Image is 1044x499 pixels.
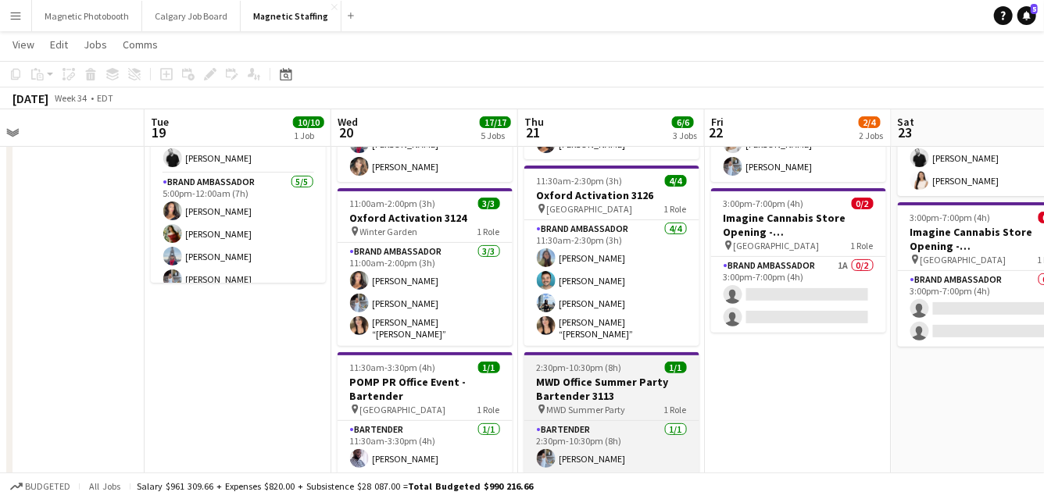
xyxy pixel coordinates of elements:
a: Jobs [77,34,113,55]
div: Salary $961 309.66 + Expenses $820.00 + Subsistence $28 087.00 = [137,480,533,492]
span: 10/10 [293,116,324,128]
span: 1 Role [664,404,687,415]
a: 5 [1017,6,1036,25]
app-card-role: Brand Ambassador5/55:00pm-12:00am (7h)[PERSON_NAME][PERSON_NAME][PERSON_NAME][PERSON_NAME] [151,173,326,317]
span: 1/1 [665,362,687,373]
span: 23 [896,123,915,141]
app-job-card: 11:30am-2:30pm (3h)4/4Oxford Activation 3126 [GEOGRAPHIC_DATA]1 RoleBrand Ambassador4/411:30am-2:... [524,166,699,346]
span: [GEOGRAPHIC_DATA] [734,240,820,251]
div: 2 Jobs [860,130,884,141]
span: Wed [338,115,358,129]
a: Comms [116,34,164,55]
span: 1 Role [477,226,500,237]
span: 17/17 [480,116,511,128]
span: All jobs [86,480,123,492]
span: Winter Garden [360,226,418,237]
app-card-role: Brand Ambassador4/411:30am-2:30pm (3h)[PERSON_NAME][PERSON_NAME][PERSON_NAME][PERSON_NAME] “[PERS... [524,220,699,346]
span: 6/6 [672,116,694,128]
span: [GEOGRAPHIC_DATA] [547,203,633,215]
span: View [13,37,34,52]
span: 1 Role [851,240,874,251]
span: 19 [148,123,169,141]
span: 3:00pm-7:00pm (4h) [724,198,804,209]
app-job-card: 11:00am-2:00pm (3h)3/3Oxford Activation 3124 Winter Garden1 RoleBrand Ambassador3/311:00am-2:00pm... [338,188,513,346]
div: [DATE] [13,91,48,106]
span: Week 34 [52,92,91,104]
span: 4/4 [665,175,687,187]
span: Jobs [84,37,107,52]
button: Magnetic Staffing [241,1,341,31]
span: Budgeted [25,481,70,492]
div: 3 Jobs [673,130,697,141]
span: 3/3 [478,198,500,209]
h3: Oxford Activation 3126 [524,188,699,202]
div: EDT [97,92,113,104]
span: Tue [151,115,169,129]
h3: MWD Office Summer Party Bartender 3113 [524,375,699,403]
span: 1 Role [477,404,500,415]
app-job-card: 3:00pm-7:00pm (4h)0/2Imagine Cannabis Store Opening - [GEOGRAPHIC_DATA] [GEOGRAPHIC_DATA]1 RoleBr... [711,188,886,333]
span: [GEOGRAPHIC_DATA] [360,404,446,415]
button: Budgeted [8,478,73,495]
span: 2:30pm-10:30pm (8h) [537,362,622,373]
app-card-role: Brand Ambassador3/311:00am-2:00pm (3h)[PERSON_NAME][PERSON_NAME][PERSON_NAME] “[PERSON_NAME]” [PE... [338,243,513,346]
span: 20 [335,123,358,141]
a: View [6,34,41,55]
span: Edit [50,37,68,52]
app-card-role: Bartender1/111:30am-3:30pm (4h)[PERSON_NAME] [338,421,513,474]
span: 11:30am-3:30pm (4h) [350,362,436,373]
span: 11:00am-2:00pm (3h) [350,198,436,209]
h3: Imagine Cannabis Store Opening - [GEOGRAPHIC_DATA] [711,211,886,239]
span: 22 [709,123,724,141]
button: Magnetic Photobooth [32,1,142,31]
span: 2/4 [859,116,881,128]
h3: Oxford Activation 3124 [338,211,513,225]
span: Comms [123,37,158,52]
app-job-card: 3:00pm-12:30am (9h30m) (Wed)10/10Neutrogena Concert Series 2943 [GEOGRAPHIC_DATA]3 RolesTeam Lead... [151,52,326,283]
app-card-role: Bartender1/12:30pm-10:30pm (8h)[PERSON_NAME] [524,421,699,474]
span: Sat [898,115,915,129]
span: Thu [524,115,544,129]
span: Total Budgeted $990 216.66 [408,480,533,492]
h3: POMP PR Office Event - Bartender [338,375,513,403]
span: Fri [711,115,724,129]
app-job-card: 11:30am-3:30pm (4h)1/1POMP PR Office Event - Bartender [GEOGRAPHIC_DATA]1 RoleBartender1/111:30am... [338,352,513,474]
span: 21 [522,123,544,141]
span: MWD Summer Party [547,404,626,415]
span: 3:00pm-7:00pm (4h) [910,212,991,223]
span: 0/2 [852,198,874,209]
span: 11:30am-2:30pm (3h) [537,175,623,187]
span: 5 [1031,4,1038,14]
span: 1/1 [478,362,500,373]
span: 1 Role [664,203,687,215]
div: 5 Jobs [481,130,510,141]
app-card-role: Brand Ambassador1A0/23:00pm-7:00pm (4h) [711,257,886,333]
app-job-card: 2:30pm-10:30pm (8h)1/1MWD Office Summer Party Bartender 3113 MWD Summer Party1 RoleBartender1/12:... [524,352,699,474]
div: 1 Job [294,130,324,141]
span: [GEOGRAPHIC_DATA] [921,254,1006,266]
a: Edit [44,34,74,55]
button: Calgary Job Board [142,1,241,31]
